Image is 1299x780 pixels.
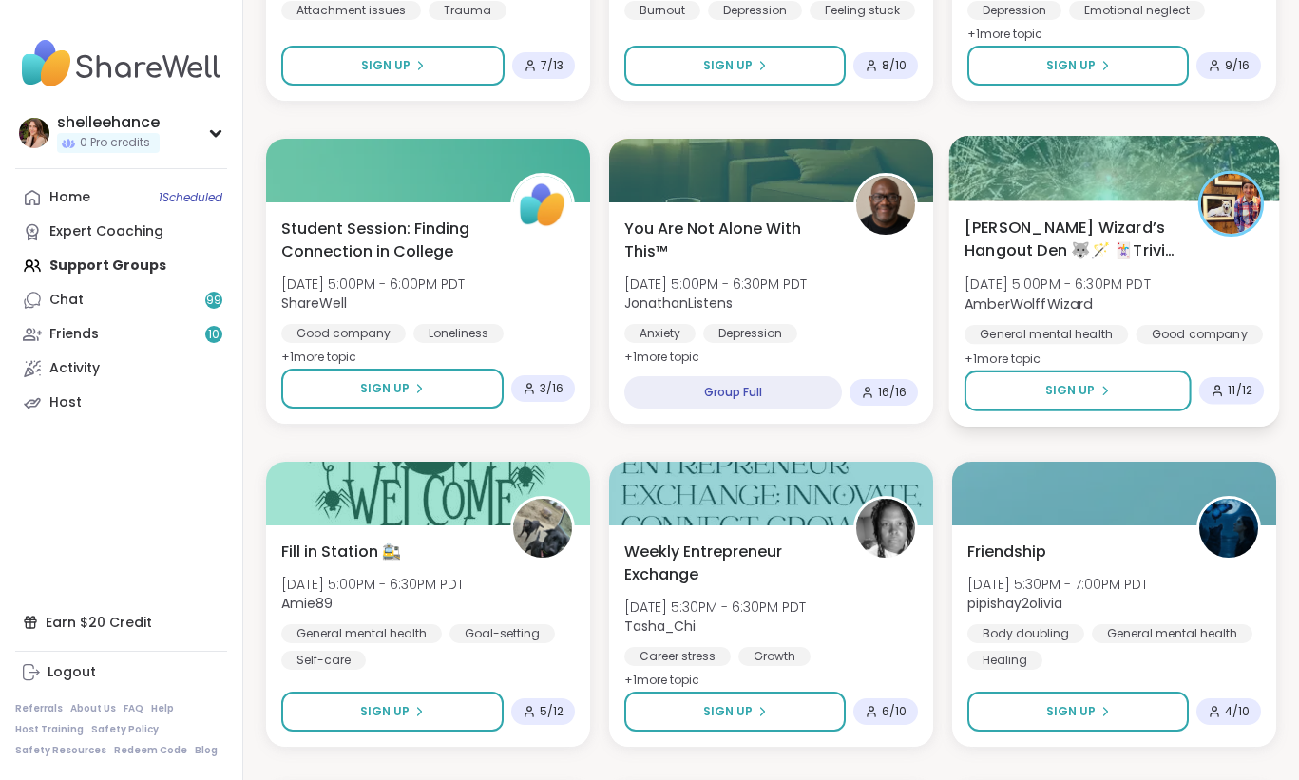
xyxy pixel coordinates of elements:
span: 3 / 16 [540,381,564,396]
div: Loneliness [413,324,504,343]
div: Depression [708,1,802,20]
span: 16 / 16 [878,385,907,400]
span: 0 Pro credits [80,135,150,151]
div: Healing [967,651,1042,670]
a: Expert Coaching [15,215,227,249]
div: Career stress [624,647,731,666]
div: Attachment issues [281,1,421,20]
div: Host [49,393,82,412]
b: JonathanListens [624,294,733,313]
button: Sign Up [967,46,1189,86]
img: pipishay2olivia [1199,499,1258,558]
span: [DATE] 5:30PM - 7:00PM PDT [967,575,1148,594]
button: Sign Up [967,692,1189,732]
div: General mental health [281,624,442,643]
span: [PERSON_NAME] Wizard’s Hangout Den 🐺🪄 🃏Trivia Night! 🃏 [965,216,1176,262]
span: Sign Up [360,380,410,397]
a: Home1Scheduled [15,181,227,215]
a: FAQ [124,702,143,715]
a: Chat99 [15,283,227,317]
a: Referrals [15,702,63,715]
a: Logout [15,656,227,690]
a: Safety Policy [91,723,159,736]
span: Sign Up [1046,703,1096,720]
span: Fill in Station 🚉 [281,541,401,563]
span: [DATE] 5:00PM - 6:30PM PDT [965,275,1151,294]
button: Sign Up [965,371,1192,411]
div: Home [49,188,90,207]
div: Earn $20 Credit [15,605,227,639]
b: AmberWolffWizard [965,294,1093,313]
img: Tasha_Chi [856,499,915,558]
div: Body doubling [967,624,1084,643]
span: [DATE] 5:00PM - 6:30PM PDT [281,575,464,594]
span: Student Session: Finding Connection in College [281,218,489,263]
span: [DATE] 5:00PM - 6:00PM PDT [281,275,465,294]
span: Sign Up [703,703,753,720]
img: JonathanListens [856,176,915,235]
span: 10 [208,327,220,343]
a: About Us [70,702,116,715]
div: Growth [738,647,811,666]
button: Sign Up [281,692,504,732]
b: pipishay2olivia [967,594,1062,613]
div: Friends [49,325,99,344]
a: Safety Resources [15,744,106,757]
span: 1 Scheduled [159,190,222,205]
span: 99 [206,293,221,309]
img: ShareWell [513,176,572,235]
div: Goal-setting [449,624,555,643]
span: 5 / 12 [540,704,564,719]
div: General mental health [965,325,1128,344]
div: Good company [281,324,406,343]
button: Sign Up [281,46,505,86]
span: Friendship [967,541,1046,563]
span: Sign Up [360,703,410,720]
button: Sign Up [624,692,846,732]
span: Sign Up [361,57,411,74]
span: 9 / 16 [1225,58,1250,73]
div: Burnout [624,1,700,20]
span: Sign Up [703,57,753,74]
img: AmberWolffWizard [1201,174,1261,234]
span: You Are Not Alone With This™ [624,218,832,263]
div: Emotional neglect [1069,1,1205,20]
div: Depression [703,324,797,343]
b: Amie89 [281,594,333,613]
span: Weekly Entrepreneur Exchange [624,541,832,586]
span: 7 / 13 [541,58,564,73]
div: Trauma [429,1,506,20]
div: General mental health [1092,624,1252,643]
div: Anxiety [624,324,696,343]
b: Tasha_Chi [624,617,696,636]
button: Sign Up [281,369,504,409]
div: Expert Coaching [49,222,163,241]
a: Redeem Code [114,744,187,757]
div: Depression [967,1,1061,20]
span: 4 / 10 [1225,704,1250,719]
span: [DATE] 5:30PM - 6:30PM PDT [624,598,806,617]
span: [DATE] 5:00PM - 6:30PM PDT [624,275,807,294]
div: Group Full [624,376,842,409]
div: Feeling stuck [810,1,915,20]
div: shelleehance [57,112,160,133]
a: Host Training [15,723,84,736]
a: Blog [195,744,218,757]
a: Help [151,702,174,715]
button: Sign Up [624,46,846,86]
span: 8 / 10 [882,58,907,73]
div: Good company [1136,325,1263,344]
span: Sign Up [1045,382,1096,399]
span: Sign Up [1046,57,1096,74]
img: shelleehance [19,118,49,148]
a: Host [15,386,227,420]
a: Activity [15,352,227,386]
span: 11 / 12 [1228,383,1252,398]
div: Self-care [281,651,366,670]
div: Activity [49,359,100,378]
b: ShareWell [281,294,347,313]
img: ShareWell Nav Logo [15,30,227,97]
div: Logout [48,663,96,682]
div: Chat [49,291,84,310]
img: Amie89 [513,499,572,558]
